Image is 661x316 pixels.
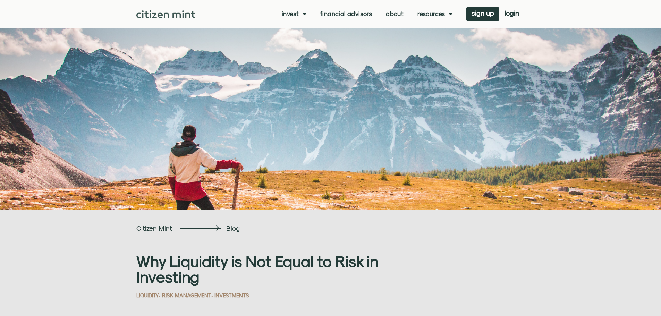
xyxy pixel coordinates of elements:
a: login [499,7,524,21]
h2: Citizen Mint [136,224,175,233]
a: Resources [417,10,452,17]
h1: Why Liquidity is Not Equal to Risk in Investing [136,254,409,285]
a: Invest [282,10,306,17]
a: sign up [466,7,499,21]
span: sign up [472,11,494,16]
nav: Menu [282,10,452,17]
span: login [505,11,519,16]
a: About [386,10,404,17]
h2: Blog [226,224,407,233]
img: Citizen Mint [136,10,196,18]
a: Financial Advisors [320,10,372,17]
span: LIQUIDITY• RISK MANAGEMENT• INVESTMENTS [136,292,249,298]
